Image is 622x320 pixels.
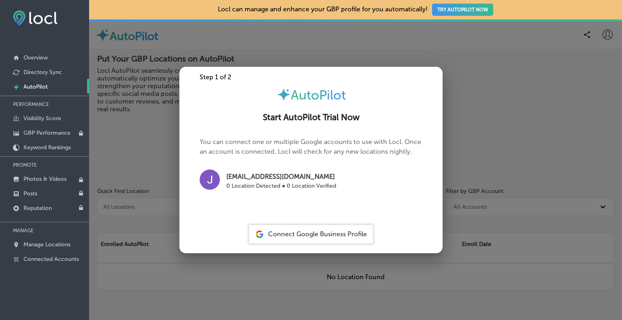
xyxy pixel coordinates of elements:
p: Photos & Videos [23,176,66,182]
div: Step 1 of 2 [179,73,443,81]
p: Directory Sync [23,69,62,76]
p: Manage Locations [23,241,70,248]
p: Overview [23,54,48,61]
p: [EMAIL_ADDRESS][DOMAIN_NAME] [226,172,336,182]
span: Connect Google Business Profile [268,230,367,238]
span: AutoPilot [291,87,346,103]
p: Keyword Rankings [23,144,71,151]
p: Visibility Score [23,115,61,122]
p: You can connect one or multiple Google accounts to use with Locl. Once an account is connected, L... [200,137,422,199]
button: TRY AUTOPILOT NOW [432,4,493,16]
p: Posts [23,190,37,197]
p: 0 Location Detected ● 0 Location Verified [226,182,336,190]
img: fda3e92497d09a02dc62c9cd864e3231.png [13,11,58,25]
p: Reputation [23,205,52,212]
p: GBP Performance [23,129,70,136]
p: Connected Accounts [23,256,79,263]
p: AutoPilot [23,83,48,90]
h2: Start AutoPilot Trial Now [189,112,433,123]
img: autopilot-icon [277,87,291,102]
